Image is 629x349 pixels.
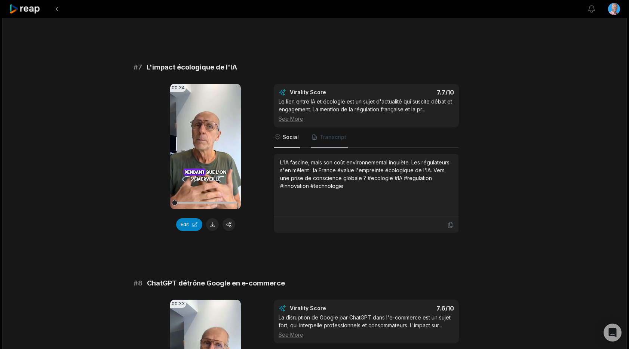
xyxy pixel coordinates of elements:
span: Transcript [320,133,346,141]
span: ChatGPT détrône Google en e-commerce [147,278,285,288]
span: Social [283,133,299,141]
div: Virality Score [290,305,370,312]
span: # 7 [134,62,142,72]
div: 7.6 /10 [374,305,454,312]
div: Virality Score [290,89,370,96]
video: Your browser does not support mp4 format. [170,84,241,209]
button: Edit [176,218,202,231]
div: La disruption de Google par ChatGPT dans l'e-commerce est un sujet fort, qui interpelle professio... [279,314,454,339]
div: See More [279,331,454,339]
div: Open Intercom Messenger [604,324,622,342]
div: 7.7 /10 [374,89,454,96]
div: See More [279,115,454,123]
nav: Tabs [274,127,459,148]
div: L'IA fascine, mais son coût environnemental inquiète. Les régulateurs s'en mêlent : la France éva... [280,158,452,190]
span: # 8 [134,278,142,288]
span: L'impact écologique de l'IA [147,62,237,72]
div: Le lien entre IA et écologie est un sujet d'actualité qui suscite débat et engagement. La mention... [279,98,454,123]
